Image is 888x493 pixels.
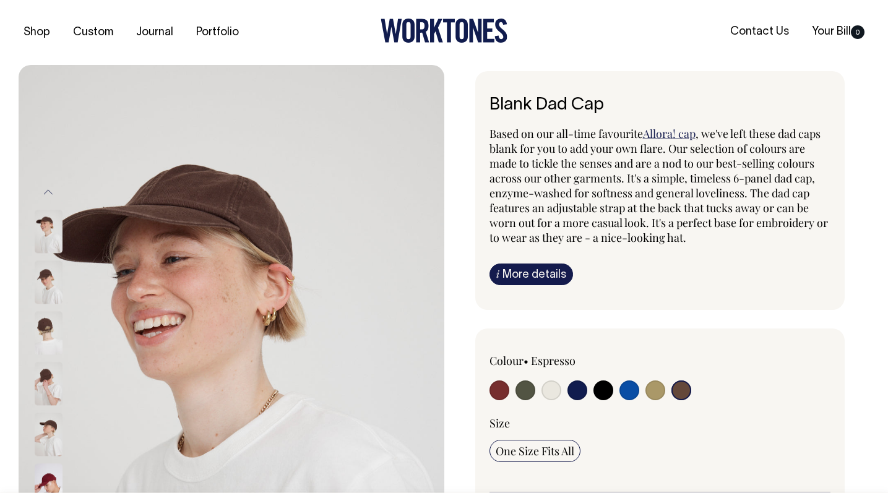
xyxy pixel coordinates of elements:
div: Colour [489,353,626,368]
h6: Blank Dad Cap [489,96,831,115]
a: Contact Us [725,22,794,42]
span: 0 [851,25,864,39]
a: Your Bill0 [807,22,869,42]
img: espresso [35,413,63,456]
span: , we've left these dad caps blank for you to add your own flare. Our selection of colours are mad... [489,126,828,245]
a: Custom [68,22,118,43]
span: Based on our all-time favourite [489,126,643,141]
a: Journal [131,22,178,43]
img: espresso [35,362,63,405]
img: espresso [35,260,63,304]
img: espresso [35,311,63,354]
button: Previous [39,179,58,207]
a: iMore details [489,264,573,285]
span: One Size Fits All [496,444,574,458]
a: Portfolio [191,22,244,43]
label: Espresso [531,353,575,368]
span: i [496,267,499,280]
div: Size [489,416,831,431]
img: espresso [35,210,63,253]
input: One Size Fits All [489,440,580,462]
a: Allora! cap [643,126,696,141]
span: • [524,353,528,368]
a: Shop [19,22,55,43]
